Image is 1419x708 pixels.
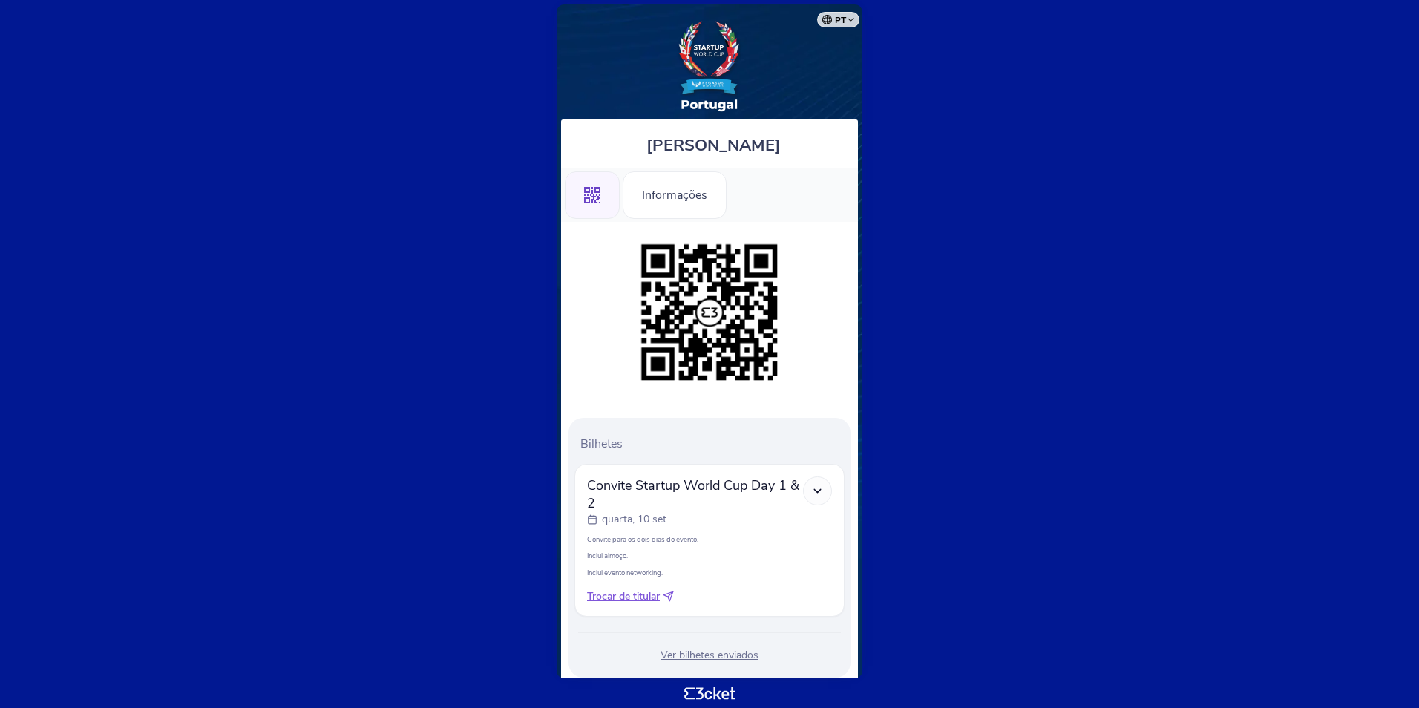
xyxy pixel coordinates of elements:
p: Convite para os dois dias do evento. [587,534,832,544]
span: Convite Startup World Cup Day 1 & 2 [587,476,803,512]
img: dffd8ef720204544ab4f4fa8e3c7cdcb.png [634,237,785,388]
span: Trocar de titular [587,589,660,604]
img: Startup World Cup Portugal [676,19,743,112]
span: [PERSON_NAME] [646,134,781,157]
a: Informações [623,186,727,202]
p: Bilhetes [580,436,845,452]
p: Inclui almoço. [587,551,832,560]
p: quarta, 10 set [602,512,666,527]
p: Inclui evento networking. [587,568,832,577]
div: Ver bilhetes enviados [574,648,845,663]
div: Informações [623,171,727,219]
